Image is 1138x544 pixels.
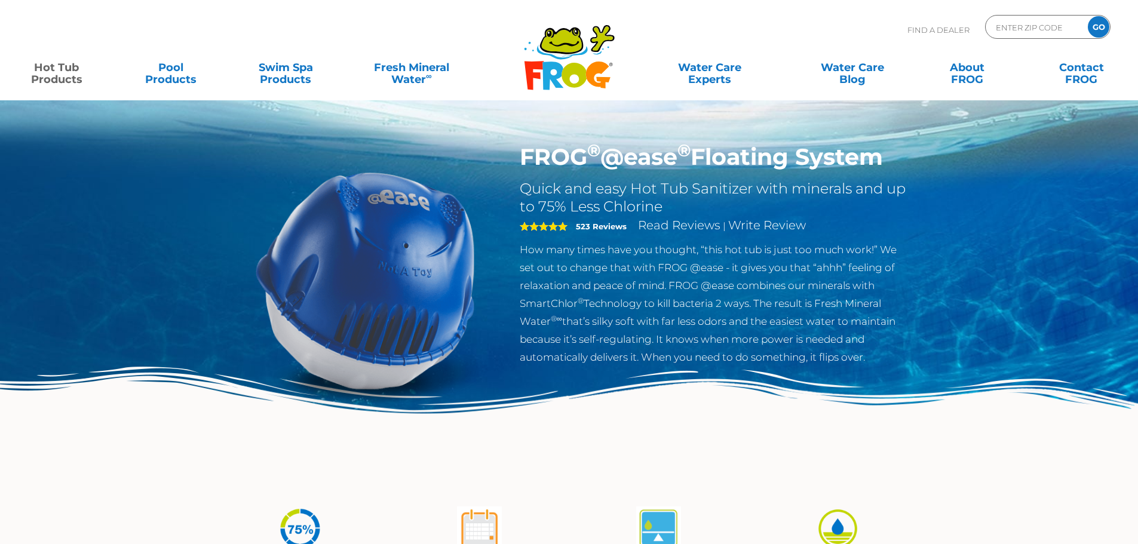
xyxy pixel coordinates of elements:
a: Fresh MineralWater∞ [355,56,467,79]
sup: ® [578,296,584,305]
a: Swim SpaProducts [241,56,330,79]
strong: 523 Reviews [576,222,627,231]
p: How many times have you thought, “this hot tub is just too much work!” We set out to change that ... [520,241,910,366]
a: Water CareBlog [808,56,897,79]
a: Water CareExperts [637,56,782,79]
input: GO [1088,16,1109,38]
a: Hot TubProducts [12,56,101,79]
a: Read Reviews [638,218,720,232]
span: 5 [520,222,568,231]
sup: ®∞ [551,314,562,323]
sup: ® [677,140,691,161]
sup: ∞ [426,71,432,81]
a: ContactFROG [1037,56,1126,79]
a: PoolProducts [127,56,216,79]
span: | [723,220,726,232]
a: AboutFROG [922,56,1011,79]
p: Find A Dealer [907,15,970,45]
img: hot-tub-product-atease-system.png [229,143,502,417]
h2: Quick and easy Hot Tub Sanitizer with minerals and up to 75% Less Chlorine [520,180,910,216]
input: Zip Code Form [995,19,1075,36]
h1: FROG @ease Floating System [520,143,910,171]
a: Write Review [728,218,806,232]
sup: ® [587,140,600,161]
